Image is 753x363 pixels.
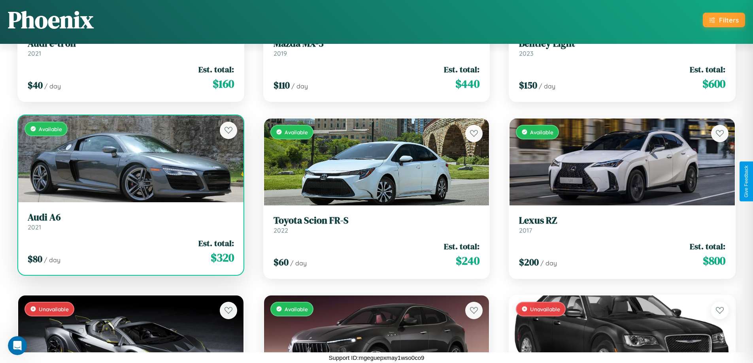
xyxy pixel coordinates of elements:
span: 2023 [519,49,533,57]
span: / day [44,256,60,264]
span: $ 240 [456,253,479,269]
span: 2021 [28,49,41,57]
a: Audi e-tron2021 [28,38,234,57]
span: / day [44,82,61,90]
span: $ 40 [28,79,43,92]
span: 2019 [274,49,287,57]
span: Est. total: [444,241,479,252]
div: Filters [719,16,739,24]
span: $ 150 [519,79,537,92]
span: $ 320 [211,250,234,265]
span: Available [285,306,308,312]
a: Bentley Eight2023 [519,38,725,57]
div: Give Feedback [744,166,749,197]
span: $ 80 [28,252,42,265]
h3: Toyota Scion FR-S [274,215,480,226]
span: Unavailable [39,306,69,312]
h3: Lexus RZ [519,215,725,226]
span: / day [290,259,307,267]
span: Available [530,129,553,135]
span: / day [291,82,308,90]
h3: Mazda MX-3 [274,38,480,49]
span: Est. total: [690,241,725,252]
span: $ 200 [519,256,539,269]
a: Mazda MX-32019 [274,38,480,57]
span: $ 440 [455,76,479,92]
span: 2021 [28,223,41,231]
iframe: Intercom live chat [8,336,27,355]
h3: Audi A6 [28,212,234,223]
a: Lexus RZ2017 [519,215,725,234]
span: Available [285,129,308,135]
p: Support ID: mgeguepxmay1wso0co9 [329,352,425,363]
span: Est. total: [690,64,725,75]
span: $ 60 [274,256,289,269]
span: $ 800 [703,253,725,269]
span: Unavailable [530,306,560,312]
span: 2022 [274,226,288,234]
span: Est. total: [198,237,234,249]
span: Est. total: [198,64,234,75]
button: Filters [703,13,745,27]
span: $ 110 [274,79,290,92]
h3: Bentley Eight [519,38,725,49]
span: $ 600 [702,76,725,92]
span: Available [39,126,62,132]
h3: Audi e-tron [28,38,234,49]
span: / day [540,259,557,267]
span: Est. total: [444,64,479,75]
a: Toyota Scion FR-S2022 [274,215,480,234]
span: / day [539,82,555,90]
span: $ 160 [213,76,234,92]
h1: Phoenix [8,4,94,36]
span: 2017 [519,226,532,234]
a: Audi A62021 [28,212,234,231]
